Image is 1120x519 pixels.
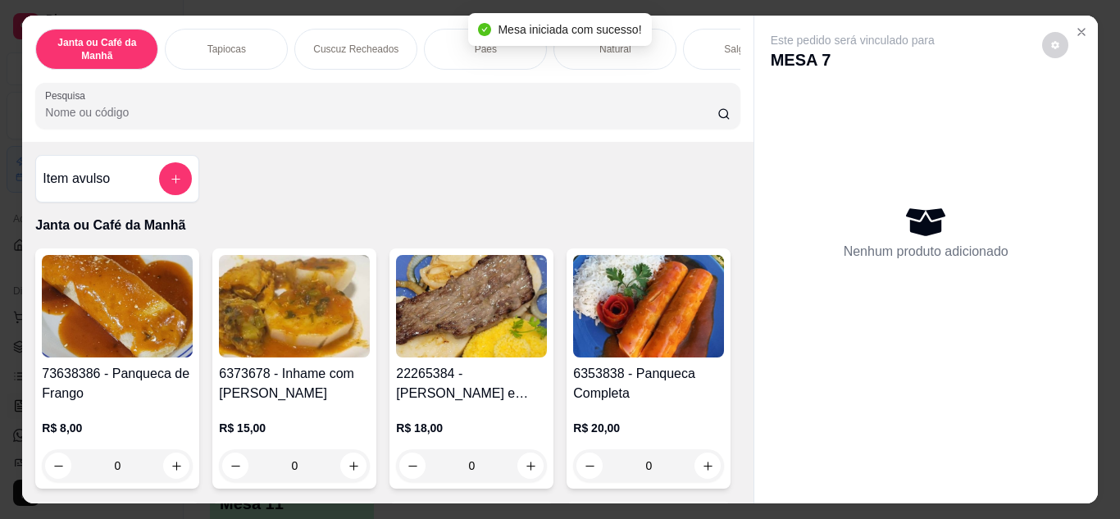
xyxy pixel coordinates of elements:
[573,420,724,436] p: R$ 20,00
[219,364,370,403] h4: 6373678 - Inhame com [PERSON_NAME]
[45,104,717,121] input: Pesquisa
[478,23,491,36] span: check-circle
[396,420,547,436] p: R$ 18,00
[313,43,398,56] p: Cuscuz Recheados
[42,420,193,436] p: R$ 8,00
[340,453,367,479] button: increase-product-quantity
[576,453,603,479] button: decrease-product-quantity
[771,48,935,71] p: MESA 7
[844,242,1008,262] p: Nenhum produto adicionado
[45,89,91,102] label: Pesquisa
[599,43,631,56] p: Natural
[694,453,721,479] button: increase-product-quantity
[222,453,248,479] button: decrease-product-quantity
[207,43,246,56] p: Tapiocas
[724,43,765,56] p: Salgados
[159,162,192,195] button: add-separate-item
[399,453,426,479] button: decrease-product-quantity
[573,255,724,357] img: product-image
[517,453,544,479] button: increase-product-quantity
[771,32,935,48] p: Este pedido será vinculado para
[49,36,144,62] p: Janta ou Café da Manhã
[42,255,193,357] img: product-image
[475,43,497,56] p: Pães
[219,255,370,357] img: product-image
[43,169,110,189] h4: Item avulso
[1068,19,1095,45] button: Close
[35,216,740,235] p: Janta ou Café da Manhã
[219,420,370,436] p: R$ 15,00
[498,23,641,36] span: Mesa iniciada com sucesso!
[573,364,724,403] h4: 6353838 - Panqueca Completa
[45,453,71,479] button: decrease-product-quantity
[42,364,193,403] h4: 73638386 - Panqueca de Frango
[396,364,547,403] h4: 22265384 - [PERSON_NAME] e Carne de Sol
[396,255,547,357] img: product-image
[1042,32,1068,58] button: decrease-product-quantity
[163,453,189,479] button: increase-product-quantity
